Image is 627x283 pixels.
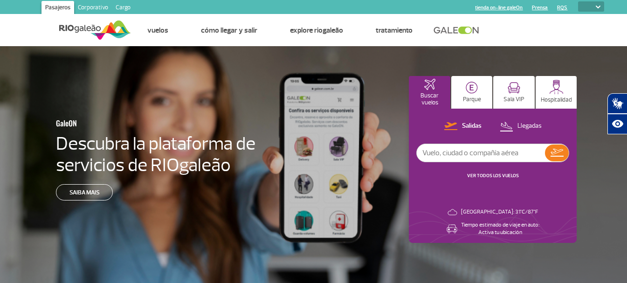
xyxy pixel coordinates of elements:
[41,1,74,16] a: Pasajeros
[607,93,627,114] button: Abrir tradutor de língua de sinais.
[463,96,481,103] p: Parque
[409,76,450,109] button: Buscar vuelos
[607,114,627,134] button: Abrir recursos assistivos.
[376,26,413,35] a: Tratamiento
[413,92,446,106] p: Buscar vuelos
[467,173,519,179] a: VER TODOS LOS VUELOS
[112,1,134,16] a: Cargo
[464,172,522,179] button: VER TODOS LOS VUELOS
[461,221,539,236] p: Tiempo estimado de viaje en auto: Activa tu ubicación
[541,97,572,104] p: Hospitalidad
[56,113,212,133] h3: GaleON
[532,5,548,11] a: Prensa
[607,93,627,134] div: Plugin de acessibilidade da Hand Talk.
[557,5,567,11] a: RQS
[424,79,435,90] img: airplaneHomeActive.svg
[536,76,577,109] button: Hospitalidad
[441,120,484,132] button: Salidas
[508,82,520,94] img: vipRoom.svg
[74,1,112,16] a: Corporativo
[56,133,257,176] h4: Descubra la plataforma de servicios de RIOgaleão
[475,5,523,11] a: tienda on-line galeOn
[517,122,542,131] p: Llegadas
[290,26,343,35] a: Explore RIOgaleão
[56,184,113,200] a: Saiba mais
[147,26,168,35] a: Vuelos
[461,208,538,216] p: [GEOGRAPHIC_DATA]: 31°C/87°F
[466,82,478,94] img: carParkingHome.svg
[417,144,545,162] input: Vuelo, ciudad o compañía aérea
[503,96,524,103] p: Sala VIP
[549,80,564,94] img: hospitality.svg
[201,26,257,35] a: Cómo llegar y salir
[451,76,493,109] button: Parque
[462,122,482,131] p: Salidas
[493,76,535,109] button: Sala VIP
[497,120,544,132] button: Llegadas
